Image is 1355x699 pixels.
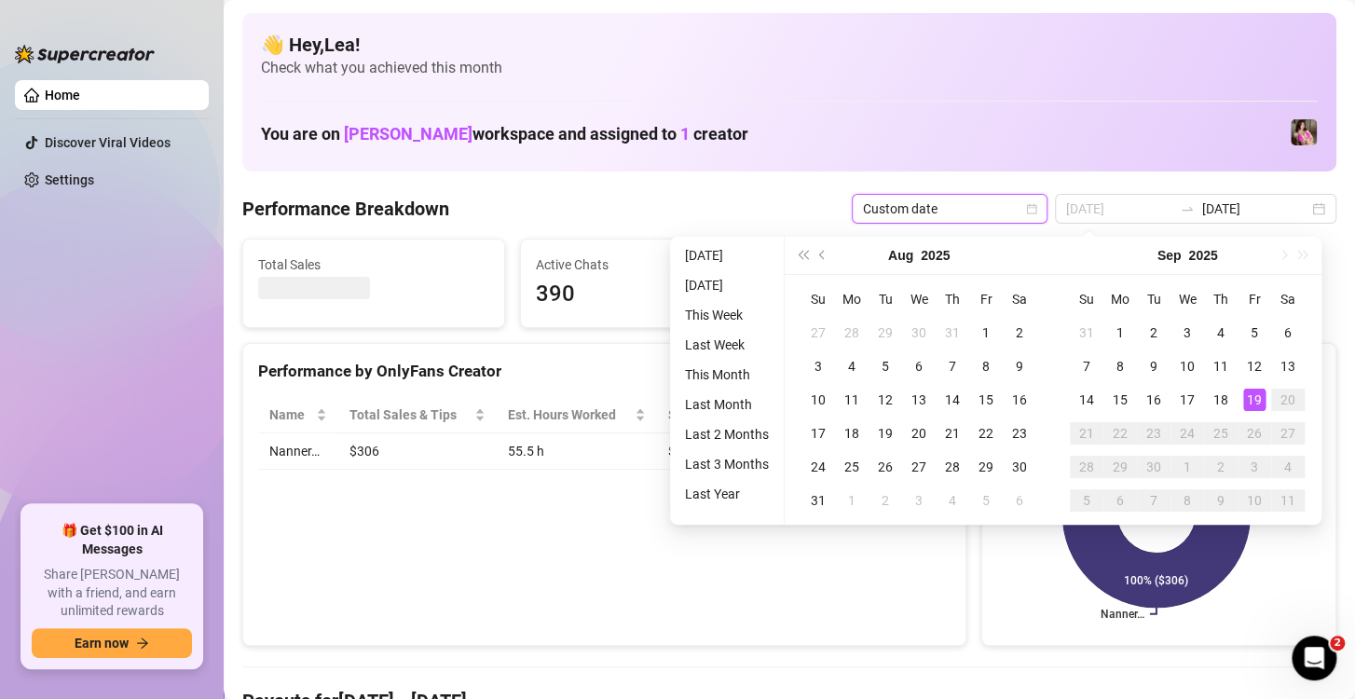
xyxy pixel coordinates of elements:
[869,417,902,450] td: 2025-08-19
[1143,389,1165,411] div: 16
[1003,383,1036,417] td: 2025-08-16
[1070,349,1103,383] td: 2025-09-07
[1176,456,1198,478] div: 1
[1210,456,1232,478] div: 2
[1143,322,1165,344] div: 2
[1170,484,1204,517] td: 2025-10-08
[677,483,776,505] li: Last Year
[1070,417,1103,450] td: 2025-09-21
[1277,322,1299,344] div: 6
[258,433,338,470] td: Nanner…
[975,489,997,512] div: 5
[258,254,489,275] span: Total Sales
[908,456,930,478] div: 27
[841,456,863,478] div: 25
[869,383,902,417] td: 2025-08-12
[807,489,829,512] div: 31
[941,389,964,411] div: 14
[874,456,896,478] div: 26
[869,349,902,383] td: 2025-08-05
[1176,322,1198,344] div: 3
[677,274,776,296] li: [DATE]
[1143,489,1165,512] div: 7
[1137,383,1170,417] td: 2025-09-16
[975,322,997,344] div: 1
[1204,349,1238,383] td: 2025-09-11
[1271,383,1305,417] td: 2025-09-20
[1075,489,1098,512] div: 5
[835,349,869,383] td: 2025-08-04
[1243,389,1266,411] div: 19
[1109,489,1131,512] div: 6
[677,363,776,386] li: This Month
[975,456,997,478] div: 29
[1070,316,1103,349] td: 2025-08-31
[1180,201,1195,216] span: to
[1170,282,1204,316] th: We
[921,237,950,274] button: Choose a year
[874,355,896,377] div: 5
[1075,389,1098,411] div: 14
[902,282,936,316] th: We
[261,58,1318,78] span: Check what you achieved this month
[1003,484,1036,517] td: 2025-09-06
[936,417,969,450] td: 2025-08-21
[1238,282,1271,316] th: Fr
[936,383,969,417] td: 2025-08-14
[941,322,964,344] div: 31
[1210,322,1232,344] div: 4
[1109,456,1131,478] div: 29
[869,316,902,349] td: 2025-07-29
[975,422,997,445] div: 22
[677,453,776,475] li: Last 3 Months
[1003,282,1036,316] th: Sa
[269,404,312,425] span: Name
[1271,417,1305,450] td: 2025-09-27
[807,389,829,411] div: 10
[841,322,863,344] div: 28
[1003,316,1036,349] td: 2025-08-02
[1137,484,1170,517] td: 2025-10-07
[1137,349,1170,383] td: 2025-09-09
[1176,422,1198,445] div: 24
[1243,322,1266,344] div: 5
[1210,355,1232,377] div: 11
[677,244,776,267] li: [DATE]
[1008,389,1031,411] div: 16
[657,397,778,433] th: Sales / Hour
[874,322,896,344] div: 29
[969,282,1003,316] th: Fr
[1143,422,1165,445] div: 23
[32,566,192,621] span: Share [PERSON_NAME] with a friend, and earn unlimited rewards
[1210,489,1232,512] div: 9
[1238,316,1271,349] td: 2025-09-05
[32,628,192,658] button: Earn nowarrow-right
[1238,417,1271,450] td: 2025-09-26
[1170,316,1204,349] td: 2025-09-03
[869,450,902,484] td: 2025-08-26
[1243,355,1266,377] div: 12
[677,304,776,326] li: This Week
[45,135,171,150] a: Discover Viral Videos
[941,456,964,478] div: 28
[941,422,964,445] div: 21
[1271,484,1305,517] td: 2025-10-11
[841,355,863,377] div: 4
[1238,349,1271,383] td: 2025-09-12
[258,397,338,433] th: Name
[1210,422,1232,445] div: 25
[1180,201,1195,216] span: swap-right
[75,636,129,651] span: Earn now
[869,282,902,316] th: Tu
[1075,456,1098,478] div: 28
[1137,282,1170,316] th: Tu
[1075,355,1098,377] div: 7
[908,489,930,512] div: 3
[801,282,835,316] th: Su
[1143,456,1165,478] div: 30
[835,316,869,349] td: 2025-07-28
[792,237,813,274] button: Last year (Control + left)
[874,389,896,411] div: 12
[807,422,829,445] div: 17
[1202,199,1308,219] input: End date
